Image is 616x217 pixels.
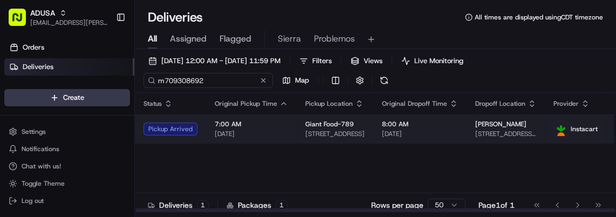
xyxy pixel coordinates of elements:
button: Create [4,89,130,106]
span: Filters [312,56,332,66]
button: Log out [4,193,130,208]
button: ADUSA[EMAIL_ADDRESS][PERSON_NAME][DOMAIN_NAME] [4,4,112,30]
p: Welcome 👋 [11,43,196,60]
div: 1 [197,200,209,210]
span: Problemos [314,32,355,45]
span: Views [364,56,382,66]
span: [DATE] [382,130,458,138]
span: [DATE] 12:00 AM - [DATE] 11:59 PM [161,56,280,66]
button: Chat with us! [4,159,130,174]
a: Powered byPylon [76,137,131,145]
p: Rows per page [371,200,423,211]
span: Log out [22,196,44,205]
span: 8:00 AM [382,120,458,128]
span: Pylon [107,137,131,145]
button: Filters [295,53,337,69]
span: All [148,32,157,45]
button: Settings [4,124,130,139]
img: Nash [11,11,32,32]
span: Sierra [278,32,301,45]
button: [DATE] 12:00 AM - [DATE] 11:59 PM [143,53,285,69]
div: Page 1 of 1 [478,200,515,211]
span: Original Pickup Time [215,99,277,108]
span: Map [295,76,309,85]
button: Start new chat [183,106,196,119]
img: profile_instacart_ahold_partner.png [554,122,568,136]
span: Live Monitoring [414,56,463,66]
span: Orders [23,43,44,52]
span: Deliveries [23,62,53,72]
div: Start new chat [37,103,177,114]
span: Giant Food-789 [305,120,354,128]
button: [EMAIL_ADDRESS][PERSON_NAME][DOMAIN_NAME] [30,18,107,27]
span: Instacart [571,125,598,133]
button: Notifications [4,141,130,157]
span: Original Dropoff Time [382,99,447,108]
span: Assigned [170,32,207,45]
span: Dropoff Location [475,99,525,108]
span: Settings [22,127,46,136]
span: [STREET_ADDRESS][PERSON_NAME] [475,130,536,138]
span: [DATE] [215,130,288,138]
a: Deliveries [4,58,134,76]
button: Views [346,53,387,69]
button: Toggle Theme [4,176,130,191]
span: [STREET_ADDRESS] [305,130,365,138]
span: Toggle Theme [22,179,65,188]
button: Refresh [377,73,392,88]
span: Status [143,99,162,108]
span: Provider [553,99,579,108]
span: All times are displayed using CDT timezone [475,13,603,22]
h1: Deliveries [148,9,203,26]
div: We're available if you need us! [37,114,136,123]
span: Notifications [22,145,59,153]
span: [PERSON_NAME] [475,120,526,128]
img: 1736555255976-a54dd68f-1ca7-489b-9aae-adbdc363a1c4 [11,103,30,123]
span: 7:00 AM [215,120,288,128]
div: 1 [276,200,288,210]
input: Type to search [143,73,273,88]
span: Flagged [220,32,251,45]
button: ADUSA [30,8,55,18]
input: Clear [28,70,178,81]
span: Create [63,93,84,103]
span: Pickup Location [305,99,353,108]
button: Map [277,73,314,88]
button: Live Monitoring [396,53,468,69]
span: Chat with us! [22,162,61,171]
div: Deliveries [148,200,209,211]
div: Packages [227,200,288,211]
a: Orders [4,39,134,56]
